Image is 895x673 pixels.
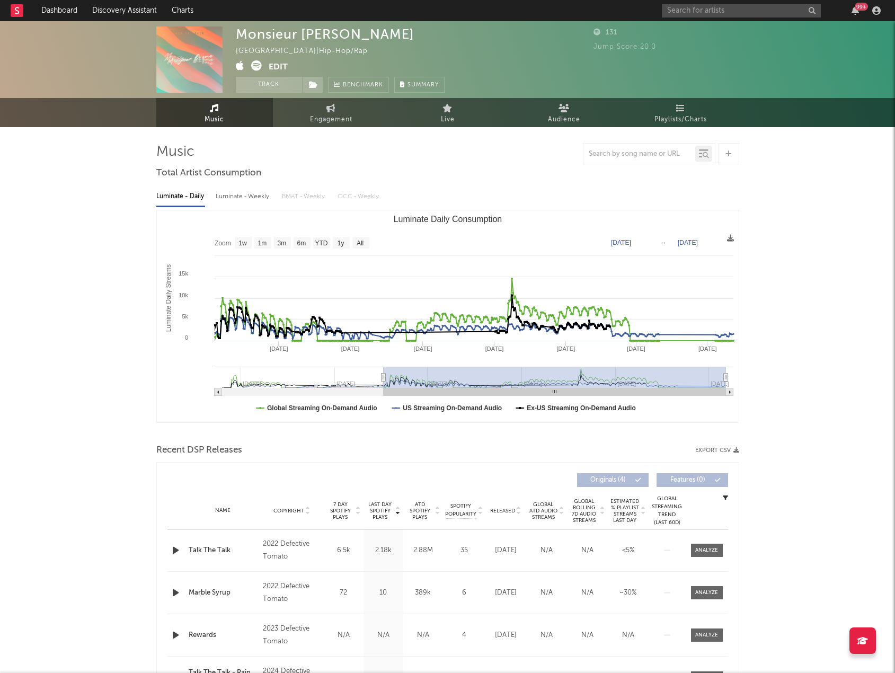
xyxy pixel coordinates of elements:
div: 2022 Defective Tomato [263,538,321,563]
button: Track [236,77,302,93]
div: 2.88M [406,545,440,556]
span: Global ATD Audio Streams [529,501,558,520]
div: N/A [529,588,564,598]
button: Features(0) [657,473,728,487]
a: Rewards [189,630,258,641]
text: 1w [238,240,247,247]
span: Engagement [310,113,352,126]
text: 3m [277,240,286,247]
span: Music [205,113,224,126]
text: [DATE] [611,239,631,246]
span: 7 Day Spotify Plays [326,501,355,520]
text: [DATE] [485,346,503,352]
span: Jump Score: 20.0 [593,43,656,50]
div: [DATE] [488,630,524,641]
text: [DATE] [678,239,698,246]
a: Playlists/Charts [623,98,739,127]
div: 2023 Defective Tomato [263,623,321,648]
div: 4 [446,630,483,641]
div: ~ 30 % [610,588,646,598]
text: 5k [182,313,188,320]
button: 99+ [852,6,859,15]
div: N/A [570,588,605,598]
span: Summary [407,82,439,88]
text: [DATE] [711,380,729,387]
span: Released [490,508,515,514]
div: N/A [529,545,564,556]
span: 131 [593,29,617,36]
text: All [356,240,363,247]
div: 6 [446,588,483,598]
a: Audience [506,98,623,127]
text: 1y [337,240,344,247]
span: Estimated % Playlist Streams Last Day [610,498,640,524]
button: Edit [269,60,288,74]
span: Copyright [273,508,304,514]
div: [GEOGRAPHIC_DATA] | Hip-Hop/Rap [236,45,380,58]
div: <5% [610,545,646,556]
div: 35 [446,545,483,556]
text: 6m [297,240,306,247]
text: US Streaming On-Demand Audio [403,404,502,412]
text: Global Streaming On-Demand Audio [267,404,377,412]
text: 15k [179,270,188,277]
div: Luminate - Daily [156,188,205,206]
div: Global Streaming Trend (Last 60D) [651,495,683,527]
button: Summary [394,77,445,93]
span: Originals ( 4 ) [584,477,633,483]
span: Last Day Spotify Plays [366,501,394,520]
span: Audience [548,113,580,126]
div: 2022 Defective Tomato [263,580,321,606]
a: Music [156,98,273,127]
span: Global Rolling 7D Audio Streams [570,498,599,524]
text: Luminate Daily Consumption [393,215,502,224]
div: N/A [570,630,605,641]
div: Monsieur [PERSON_NAME] [236,26,414,42]
span: Recent DSP Releases [156,444,242,457]
text: [DATE] [413,346,432,352]
div: N/A [570,545,605,556]
div: N/A [610,630,646,641]
text: 10k [179,292,188,298]
text: [DATE] [269,346,288,352]
div: Luminate - Weekly [216,188,271,206]
span: Spotify Popularity [445,502,476,518]
a: Marble Syrup [189,588,258,598]
a: Live [389,98,506,127]
text: [DATE] [341,346,359,352]
div: 2.18k [366,545,401,556]
input: Search for artists [662,4,821,17]
div: N/A [529,630,564,641]
text: Zoom [215,240,231,247]
div: 99 + [855,3,868,11]
text: Luminate Daily Streams [165,264,172,332]
div: Name [189,507,258,515]
a: Benchmark [328,77,389,93]
div: 72 [326,588,361,598]
div: [DATE] [488,545,524,556]
a: Talk The Talk [189,545,258,556]
span: Playlists/Charts [654,113,707,126]
div: N/A [326,630,361,641]
span: Features ( 0 ) [663,477,712,483]
span: Total Artist Consumption [156,167,261,180]
text: [DATE] [556,346,575,352]
text: YTD [315,240,327,247]
span: ATD Spotify Plays [406,501,434,520]
button: Originals(4) [577,473,649,487]
button: Export CSV [695,447,739,454]
div: 6.5k [326,545,361,556]
text: 0 [184,334,188,341]
svg: Luminate Daily Consumption [157,210,739,422]
text: → [660,239,667,246]
div: N/A [406,630,440,641]
span: Live [441,113,455,126]
span: Benchmark [343,79,383,92]
text: [DATE] [627,346,645,352]
input: Search by song name or URL [583,150,695,158]
div: 10 [366,588,401,598]
div: 389k [406,588,440,598]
